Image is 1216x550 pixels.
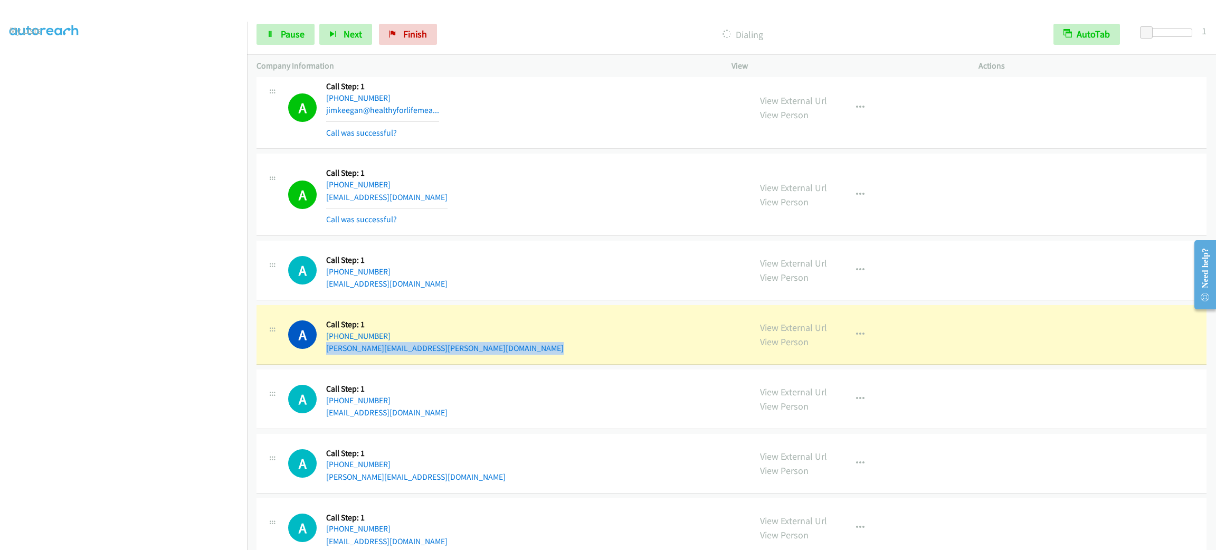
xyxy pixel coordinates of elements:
a: View Person [760,336,809,348]
a: [PHONE_NUMBER] [326,93,391,103]
a: [EMAIL_ADDRESS][DOMAIN_NAME] [326,407,448,418]
a: [PERSON_NAME][EMAIL_ADDRESS][DOMAIN_NAME] [326,472,506,482]
h1: A [288,320,317,349]
h1: A [288,181,317,209]
a: View Person [760,271,809,283]
a: View External Url [760,94,827,107]
a: [PHONE_NUMBER] [326,331,391,341]
h5: Call Step: 1 [326,81,439,92]
a: View Person [760,196,809,208]
p: View [731,60,959,72]
h1: A [288,449,317,478]
a: View External Url [760,321,827,334]
p: Actions [978,60,1206,72]
a: View External Url [760,450,827,462]
a: [EMAIL_ADDRESS][DOMAIN_NAME] [326,536,448,546]
h5: Call Step: 1 [326,255,448,265]
button: Next [319,24,372,45]
h5: Call Step: 1 [326,448,506,459]
h5: Call Step: 1 [326,513,448,523]
div: The call is yet to be attempted [288,514,317,542]
div: 1 [1202,24,1206,38]
a: [PHONE_NUMBER] [326,267,391,277]
a: View Person [760,529,809,541]
h5: Call Step: 1 [326,319,564,330]
a: My Lists [9,24,41,36]
a: Call was successful? [326,214,397,224]
p: Company Information [256,60,712,72]
h5: Call Step: 1 [326,384,448,394]
a: [PHONE_NUMBER] [326,395,391,405]
p: Dialing [451,27,1034,42]
span: Next [344,28,362,40]
iframe: Resource Center [1185,233,1216,317]
a: Finish [379,24,437,45]
a: View Person [760,109,809,121]
span: Finish [403,28,427,40]
h1: A [288,514,317,542]
a: View Person [760,400,809,412]
div: The call is yet to be attempted [288,449,317,478]
span: Pause [281,28,305,40]
h1: A [288,93,317,122]
h1: A [288,385,317,413]
a: View External Url [760,386,827,398]
a: View External Url [760,515,827,527]
iframe: To enrich screen reader interactions, please activate Accessibility in Grammarly extension settings [9,47,247,548]
h5: Call Step: 1 [326,168,448,178]
h1: A [288,256,317,285]
a: View External Url [760,182,827,194]
a: [EMAIL_ADDRESS][DOMAIN_NAME] [326,279,448,289]
a: [PHONE_NUMBER] [326,459,391,469]
button: AutoTab [1053,24,1120,45]
a: View Person [760,464,809,477]
a: [PHONE_NUMBER] [326,179,391,189]
a: Pause [256,24,315,45]
a: [PERSON_NAME][EMAIL_ADDRESS][PERSON_NAME][DOMAIN_NAME] [326,343,564,353]
a: [EMAIL_ADDRESS][DOMAIN_NAME] [326,192,448,202]
a: Call was successful? [326,128,397,138]
a: [PHONE_NUMBER] [326,524,391,534]
div: The call is yet to be attempted [288,256,317,285]
a: View External Url [760,257,827,269]
a: jimkeegan@healthyforlifemea... [326,105,439,115]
